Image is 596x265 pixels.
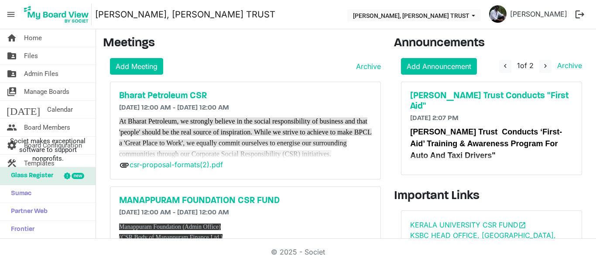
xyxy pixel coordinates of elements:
[24,29,42,47] span: Home
[103,36,381,51] h3: Meetings
[271,248,325,256] a: © 2025 - Societ
[72,173,84,179] div: new
[571,5,589,24] button: logout
[119,234,223,241] span: (CSR Body of Manappuram Finance Ltd.)
[401,58,477,75] a: Add Announcement
[119,160,130,170] span: attachment
[24,47,38,65] span: Files
[3,6,19,23] span: menu
[410,91,573,112] a: [PERSON_NAME] Trust Conducts "First Aid"
[517,61,520,70] span: 1
[24,65,58,83] span: Admin Files
[7,101,40,118] span: [DATE]
[24,83,69,100] span: Manage Boards
[47,101,73,118] span: Calendar
[410,115,459,122] span: [DATE] 2:07 PM
[541,62,549,70] span: navigate_next
[353,61,381,72] a: Archive
[7,203,48,220] span: Partner Web
[119,224,221,230] span: Manappuram Foundation (Admin Office)
[119,196,372,206] a: MANAPPURAM FOUNDATION CSR FUND
[119,91,372,101] a: Bharat Petroleum CSR
[7,29,17,47] span: home
[539,60,551,73] button: navigate_next
[7,65,17,83] span: folder_shared
[410,220,526,229] a: KERALA UNIVERSITY CSR FUNDopen_in_new
[499,60,511,73] button: navigate_before
[7,83,17,100] span: switch_account
[501,62,509,70] span: navigate_before
[507,5,571,23] a: [PERSON_NAME]
[554,61,582,70] a: Archive
[394,36,589,51] h3: Announcements
[7,47,17,65] span: folder_shared
[518,221,526,229] span: open_in_new
[394,189,589,204] h3: Important Links
[410,231,566,250] a: KSBC HEAD OFFICE, [GEOGRAPHIC_DATA],[GEOGRAPHIC_DATA], [GEOGRAPHIC_DATA]
[110,58,163,75] a: Add Meeting
[24,119,70,136] span: Board Members
[7,221,34,238] span: Frontier
[7,185,31,203] span: Sumac
[410,127,562,160] span: [PERSON_NAME] Trust Conducts ‘First-Aid’ Training & Awareness Program For Auto And Taxi Drivers"
[119,209,372,217] h6: [DATE] 12:00 AM - [DATE] 12:00 AM
[4,137,92,163] span: Societ makes exceptional software to support nonprofits.
[130,160,223,169] a: csr-proposal-formats(2).pdf
[119,104,372,112] h6: [DATE] 12:00 AM - [DATE] 12:00 AM
[347,9,481,21] button: THERESA BHAVAN, IMMANUEL CHARITABLE TRUST dropdownbutton
[119,117,372,158] span: At Bharat Petroleum, we strongly believe in the social responsibility of business and that 'peopl...
[517,61,534,70] span: of 2
[7,167,53,185] span: Glass Register
[21,3,95,25] a: My Board View Logo
[7,119,17,136] span: people
[21,3,92,25] img: My Board View Logo
[489,5,507,23] img: hSUB5Hwbk44obJUHC4p8SpJiBkby1CPMa6WHdO4unjbwNk2QqmooFCj6Eu6u6-Q6MUaBHHRodFmU3PnQOABFnA_thumb.png
[95,6,275,23] a: [PERSON_NAME], [PERSON_NAME] TRUST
